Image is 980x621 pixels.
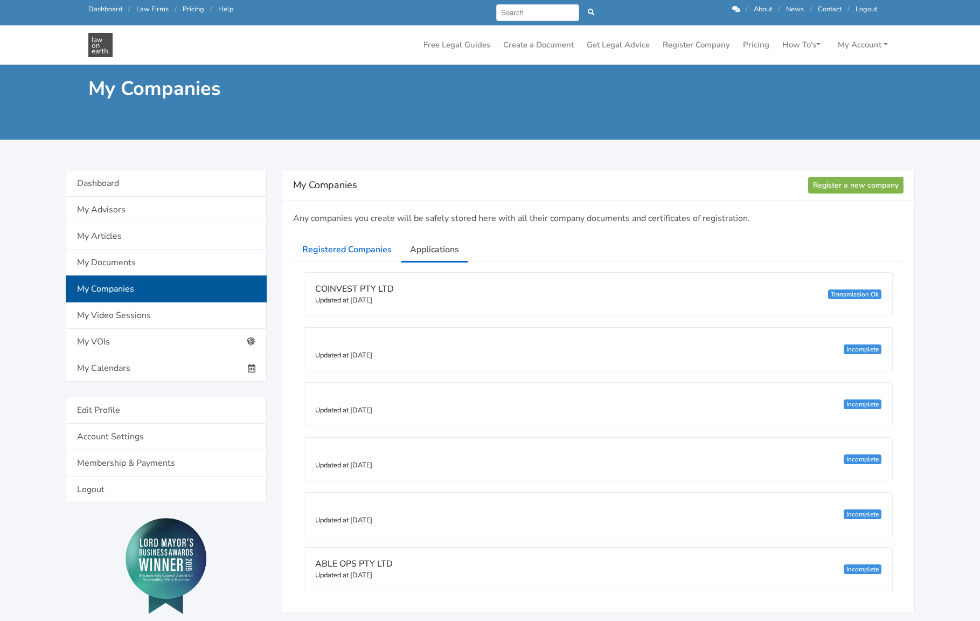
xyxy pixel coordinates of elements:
span: / [746,4,748,14]
a: Account Settings [66,424,267,450]
div: Incomplete [844,454,881,464]
small: Updated at [DATE] [315,570,372,580]
a: About [754,4,772,14]
a: Membership & Payments [66,450,267,477]
input: Search [496,4,580,21]
h1: My Companies [88,77,483,101]
span: / [128,4,130,14]
span: ABLE OPS PTY LTD [315,558,393,570]
a: News [786,4,804,14]
a: Register a new company [808,177,903,194]
a: My VOIs [66,329,267,355]
div: Incomplete [844,509,881,519]
a: Registered Companies [293,236,401,263]
a: Edit Profile [66,397,267,424]
img: Lord Mayor's Award 2019 [126,518,206,614]
a: Pricing [183,4,204,14]
a: Logout [856,4,877,14]
a: My Video Sessions [66,302,267,329]
a: Dashboard [88,4,122,14]
h4: My Companies [293,177,808,194]
div: Incomplete [844,399,881,409]
img: Law On Earth [88,33,113,57]
div: Incomplete [844,344,881,354]
div: Incomplete [844,564,881,574]
small: Updated at [DATE] [315,460,372,470]
a: Dashboard [66,170,267,197]
span: / [810,4,812,14]
a: Help [218,4,233,14]
small: Updated at [DATE] [315,515,372,525]
a: My Advisors [66,197,267,223]
span: / [210,4,212,14]
span: / [847,4,850,14]
a: My Calendars [66,355,267,382]
a: Create a Document [499,34,578,56]
small: Updated at [DATE] [315,295,372,305]
a: Logout [66,477,267,503]
a: Pricing [739,34,774,56]
a: Free Legal Guides [419,34,495,56]
span: / [175,4,177,14]
a: My Articles [66,223,267,250]
a: Law Firms [136,4,169,14]
a: Updated at [DATE] Incomplete [304,492,893,536]
a: Register Company [658,34,734,56]
a: My Account [833,34,892,56]
small: Updated at [DATE] [315,350,372,360]
a: Get Legal Advice [582,34,654,56]
a: ABLE OPS PTY LTD Updated at [DATE] Incomplete [304,547,893,591]
a: My Documents [66,250,267,276]
p: Any companies you create will be safely stored here with all their company documents and certific... [293,212,903,226]
span: / [778,4,780,14]
span: COINVEST PTY LTD [315,283,394,295]
a: My Companies [66,275,267,302]
a: Updated at [DATE] Incomplete [304,382,893,426]
a: Updated at [DATE] Incomplete [304,327,893,371]
a: Updated at [DATE] Incomplete [304,437,893,481]
a: How To's [778,34,825,56]
a: Contact [818,4,842,14]
small: Updated at [DATE] [315,405,372,415]
div: Transmission Ok [828,289,881,299]
a: Applications [401,236,468,263]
